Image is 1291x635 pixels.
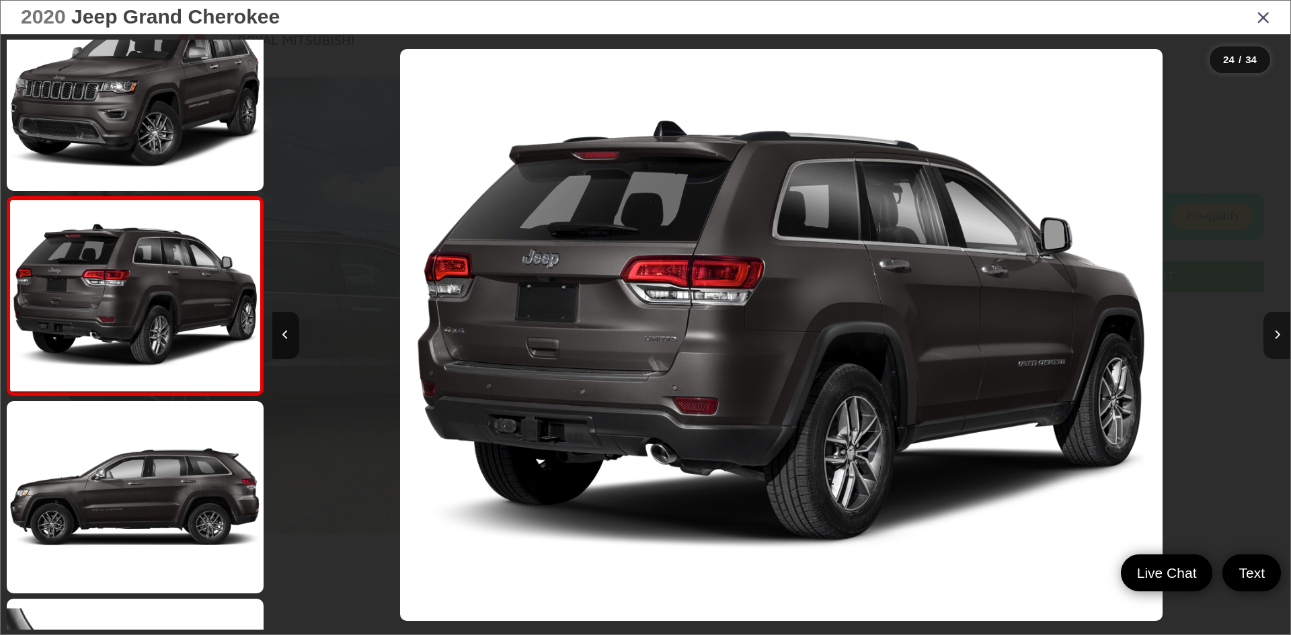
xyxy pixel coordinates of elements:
[1121,554,1213,591] a: Live Chat
[272,312,299,359] button: Previous image
[1232,564,1272,582] span: Text
[4,399,266,595] img: 2020 Jeep Grand Cherokee Limited
[1223,54,1235,65] span: 24
[1257,8,1270,26] i: Close gallery
[71,5,280,28] span: Jeep Grand Cherokee
[400,49,1163,621] img: 2020 Jeep Grand Cherokee Limited
[1237,55,1243,65] span: /
[1263,312,1290,359] button: Next image
[7,200,262,391] img: 2020 Jeep Grand Cherokee Limited
[21,5,66,28] span: 2020
[1222,554,1281,591] a: Text
[272,49,1290,621] div: 2020 Jeep Grand Cherokee Limited 23
[1245,54,1257,65] span: 34
[1130,564,1204,582] span: Live Chat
